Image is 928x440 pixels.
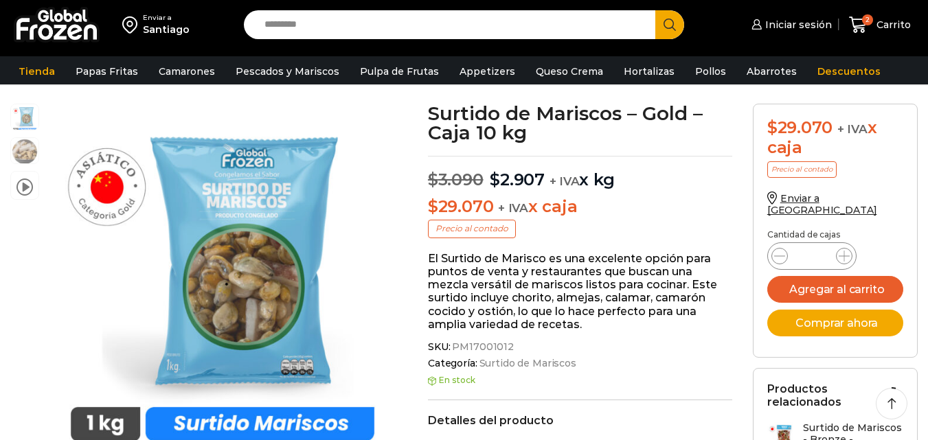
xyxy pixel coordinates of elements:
button: Comprar ahora [767,310,903,336]
div: Santiago [143,23,190,36]
a: Papas Fritas [69,58,145,84]
a: Pulpa de Frutas [353,58,446,84]
bdi: 29.070 [428,196,493,216]
a: Surtido de Mariscos [477,358,576,369]
input: Product quantity [799,246,825,266]
h2: Detalles del producto [428,414,732,427]
img: address-field-icon.svg [122,13,143,36]
a: Iniciar sesión [748,11,832,38]
a: Pollos [688,58,733,84]
a: Camarones [152,58,222,84]
span: SKU: [428,341,732,353]
div: x caja [767,118,903,158]
bdi: 29.070 [767,117,833,137]
a: 2 Carrito [846,9,914,41]
span: $ [428,170,438,189]
span: surtido-gold [11,104,38,132]
span: 2 [862,14,873,25]
span: + IVA [837,122,868,136]
span: Categoría: [428,358,732,369]
span: $ [428,196,438,216]
span: $ [490,170,500,189]
p: Precio al contado [428,220,516,238]
p: x kg [428,156,732,190]
p: El Surtido de Marisco es una excelente opción para puntos de venta y restaurantes que buscan una ... [428,252,732,331]
p: Precio al contado [767,161,837,178]
a: Abarrotes [740,58,804,84]
span: Iniciar sesión [762,18,832,32]
span: $ [767,117,778,137]
p: x caja [428,197,732,217]
span: PM17001012 [450,341,514,353]
span: Carrito [873,18,911,32]
span: surtido de marisco gold [11,138,38,165]
span: + IVA [498,201,528,215]
div: Enviar a [143,13,190,23]
button: Search button [655,10,684,39]
h1: Surtido de Mariscos – Gold – Caja 10 kg [428,104,732,142]
span: + IVA [550,174,580,188]
a: Queso Crema [529,58,610,84]
a: Pescados y Mariscos [229,58,346,84]
p: Cantidad de cajas [767,230,903,240]
a: Appetizers [453,58,522,84]
p: En stock [428,375,732,385]
bdi: 3.090 [428,170,484,189]
a: Hortalizas [617,58,681,84]
bdi: 2.907 [490,170,545,189]
a: Enviar a [GEOGRAPHIC_DATA] [767,192,877,216]
a: Tienda [12,58,62,84]
button: Agregar al carrito [767,276,903,303]
a: Descuentos [811,58,887,84]
h2: Productos relacionados [767,382,903,408]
